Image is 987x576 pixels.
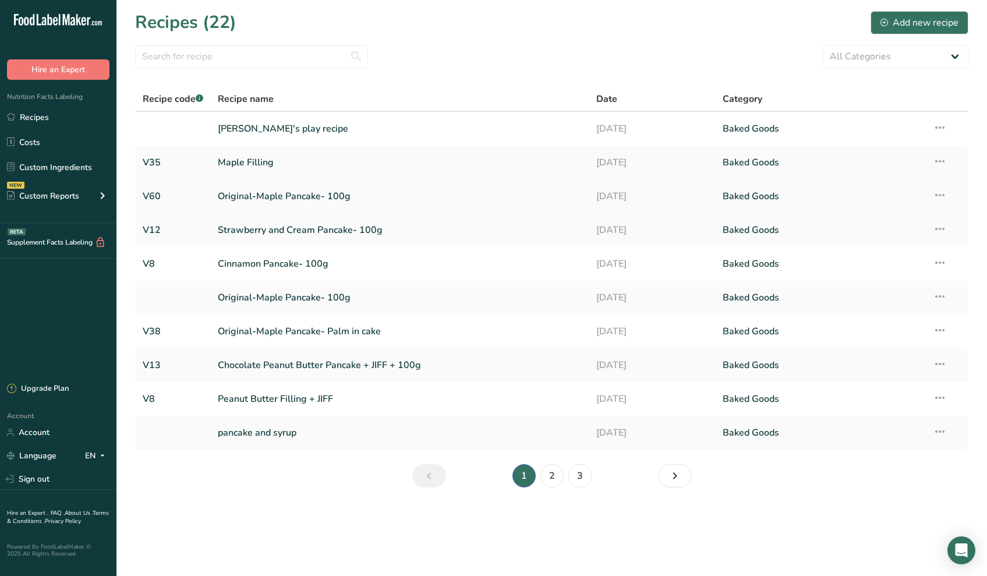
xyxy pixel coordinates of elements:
a: Baked Goods [723,420,919,445]
a: About Us . [65,509,93,517]
a: [DATE] [596,184,709,209]
a: V35 [143,150,204,175]
a: Peanut Butter Filling + JIFF [218,387,582,411]
a: [DATE] [596,150,709,175]
div: NEW [7,182,24,189]
div: EN [85,449,109,463]
button: Hire an Expert [7,59,109,80]
span: Recipe code [143,93,203,105]
a: Original-Maple Pancake- 100g [218,184,582,209]
div: Custom Reports [7,190,79,202]
a: Baked Goods [723,319,919,344]
div: Open Intercom Messenger [947,536,975,564]
a: [DATE] [596,420,709,445]
div: BETA [8,228,26,235]
a: Baked Goods [723,184,919,209]
a: V12 [143,218,204,242]
a: Original-Maple Pancake- Palm in cake [218,319,582,344]
a: Language [7,446,56,466]
div: Add new recipe [880,16,958,30]
a: Strawberry and Cream Pancake- 100g [218,218,582,242]
span: Recipe name [218,92,274,106]
a: V38 [143,319,204,344]
a: [DATE] [596,218,709,242]
a: Chocolate Peanut Butter Pancake + JIFF + 100g [218,353,582,377]
a: Next page [658,464,692,487]
a: Baked Goods [723,252,919,276]
a: pancake and syrup [218,420,582,445]
a: FAQ . [51,509,65,517]
button: Add new recipe [871,11,968,34]
a: [DATE] [596,285,709,310]
a: [DATE] [596,116,709,141]
div: Powered By FoodLabelMaker © 2025 All Rights Reserved [7,543,109,557]
a: Cinnamon Pancake- 100g [218,252,582,276]
a: Maple Filling [218,150,582,175]
span: Date [596,92,617,106]
a: Baked Goods [723,387,919,411]
a: Page 3. [568,464,592,487]
a: V8 [143,252,204,276]
a: V8 [143,387,204,411]
a: V60 [143,184,204,209]
a: Page 2. [540,464,564,487]
a: [DATE] [596,353,709,377]
a: Previous page [412,464,446,487]
div: Upgrade Plan [7,383,69,395]
a: Hire an Expert . [7,509,48,517]
a: Baked Goods [723,285,919,310]
a: [DATE] [596,319,709,344]
a: V13 [143,353,204,377]
a: Original-Maple Pancake- 100g [218,285,582,310]
a: [DATE] [596,387,709,411]
input: Search for recipe [135,45,368,68]
span: Category [723,92,762,106]
a: Baked Goods [723,353,919,377]
a: Baked Goods [723,218,919,242]
a: [PERSON_NAME]'s play recipe [218,116,582,141]
a: Baked Goods [723,116,919,141]
a: [DATE] [596,252,709,276]
a: Privacy Policy [45,517,81,525]
a: Terms & Conditions . [7,509,109,525]
a: Baked Goods [723,150,919,175]
h1: Recipes (22) [135,9,236,36]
